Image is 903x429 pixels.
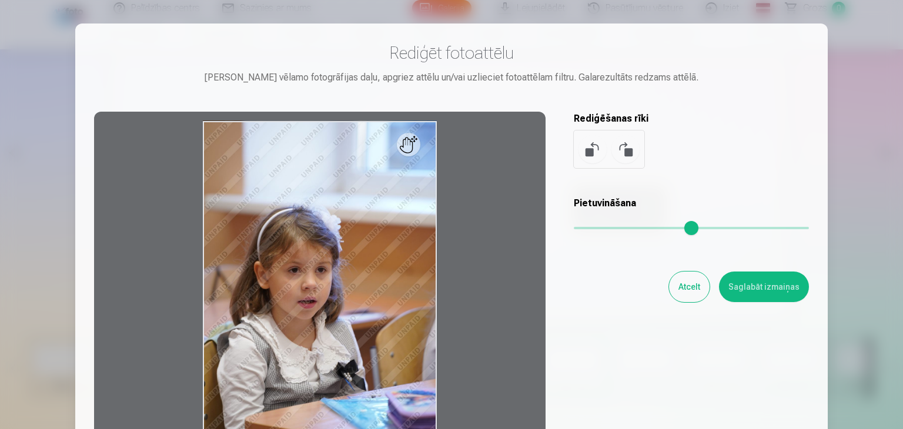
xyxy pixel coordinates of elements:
h3: Rediģēt fotoattēlu [94,42,809,63]
h5: Pietuvināšana [574,196,809,210]
h5: Rediģēšanas rīki [574,112,809,126]
button: Saglabāt izmaiņas [719,272,809,302]
button: Atcelt [669,272,710,302]
div: [PERSON_NAME] vēlamo fotogrāfijas daļu, apgriez attēlu un/vai uzlieciet fotoattēlam filtru. Galar... [94,71,809,85]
